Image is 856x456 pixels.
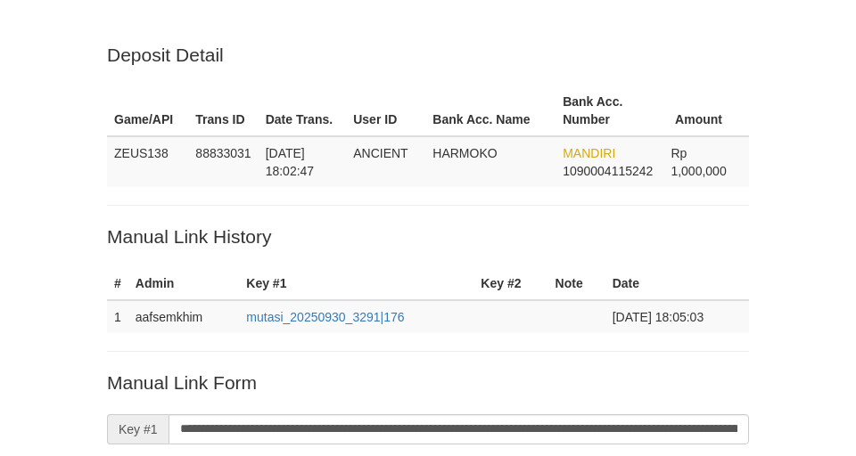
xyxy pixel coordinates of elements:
td: 1 [107,300,128,333]
th: Trans ID [188,85,258,136]
th: Key #1 [239,267,473,300]
span: HARMOKO [432,146,497,160]
td: aafsemkhim [128,300,240,333]
span: ANCIENT [353,146,407,160]
a: mutasi_20250930_3291|176 [246,310,404,324]
span: Copy 1090004115242 to clipboard [563,164,653,178]
th: # [107,267,128,300]
th: Bank Acc. Name [425,85,556,136]
p: Deposit Detail [107,42,749,68]
th: Admin [128,267,240,300]
th: Amount [663,85,749,136]
span: MANDIRI [563,146,615,160]
span: Rp 1,000,000 [671,146,726,178]
th: Date Trans. [259,85,347,136]
th: User ID [346,85,425,136]
th: Key #2 [473,267,547,300]
th: Note [548,267,605,300]
p: Manual Link Form [107,370,749,395]
td: 88833031 [188,136,258,187]
p: Manual Link History [107,224,749,249]
span: [DATE] 18:02:47 [266,146,315,178]
td: [DATE] 18:05:03 [605,300,749,333]
th: Date [605,267,749,300]
td: ZEUS138 [107,136,188,187]
th: Bank Acc. Number [556,85,663,136]
th: Game/API [107,85,188,136]
span: Key #1 [107,414,169,444]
